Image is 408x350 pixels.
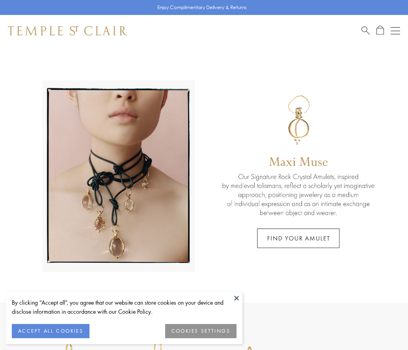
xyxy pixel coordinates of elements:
button: ACCEPT ALL COOKIES [12,324,89,338]
button: Open navigation [391,26,400,35]
p: Enjoy Complimentary Delivery & Returns [157,4,247,11]
a: Open Shopping Bag [376,26,384,35]
button: COOKIES SETTINGS [165,324,237,338]
a: Search [361,26,370,35]
img: Temple St. Clair [8,26,127,35]
div: By clicking “Accept all”, you agree that our website can store cookies on your device and disclos... [12,298,237,316]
